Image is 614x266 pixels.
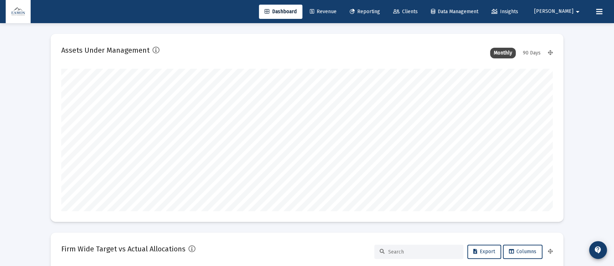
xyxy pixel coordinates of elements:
span: Dashboard [265,9,297,15]
span: Insights [491,9,518,15]
h2: Firm Wide Target vs Actual Allocations [61,243,186,255]
img: Dashboard [11,5,25,19]
span: Reporting [350,9,380,15]
div: 90 Days [519,48,544,58]
span: [PERSON_NAME] [534,9,573,15]
h2: Assets Under Management [61,45,150,56]
button: [PERSON_NAME] [526,4,590,19]
div: Monthly [490,48,516,58]
a: Revenue [304,5,342,19]
span: Columns [509,249,536,255]
a: Clients [387,5,423,19]
a: Reporting [344,5,386,19]
mat-icon: arrow_drop_down [573,5,582,19]
input: Search [388,249,458,255]
a: Dashboard [259,5,302,19]
mat-icon: contact_support [594,246,602,254]
span: Data Management [431,9,478,15]
span: Export [473,249,495,255]
a: Data Management [425,5,484,19]
span: Clients [393,9,418,15]
button: Columns [503,245,542,259]
a: Insights [486,5,524,19]
span: Revenue [310,9,337,15]
button: Export [467,245,501,259]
